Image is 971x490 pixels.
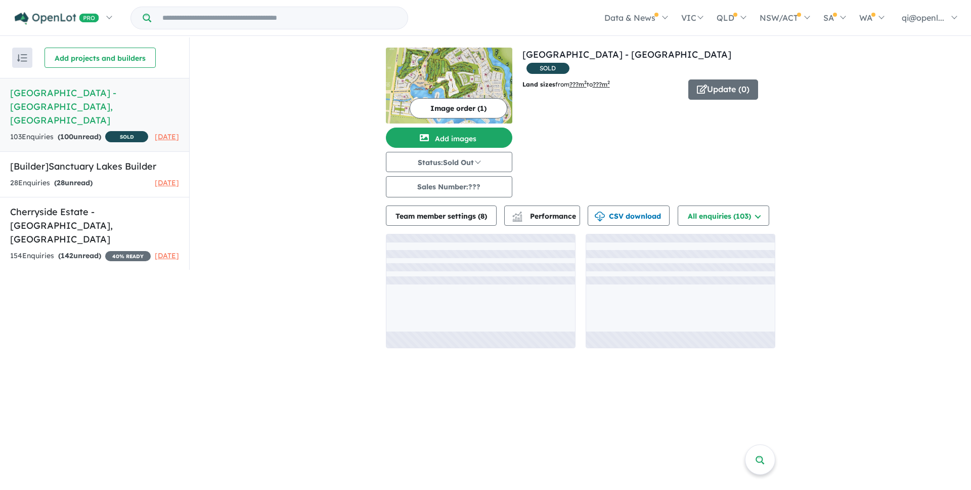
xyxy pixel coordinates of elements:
[54,178,93,187] strong: ( unread)
[61,251,73,260] span: 142
[153,7,406,29] input: Try estate name, suburb, builder or developer
[688,79,758,100] button: Update (0)
[386,128,512,148] button: Add images
[105,251,151,261] span: 40 % READY
[10,159,179,173] h5: [Builder] Sanctuary Lakes Builder
[155,178,179,187] span: [DATE]
[512,212,521,217] img: line-chart.svg
[522,80,555,88] b: Land sizes
[155,132,179,141] span: [DATE]
[57,178,65,187] span: 28
[584,79,587,85] sup: 2
[45,48,156,68] button: Add projects and builders
[504,206,580,226] button: Performance
[569,80,587,88] u: ??? m
[386,152,512,172] button: Status:Sold Out
[386,176,512,197] button: Sales Number:???
[480,212,484,221] span: 8
[10,86,179,127] h5: [GEOGRAPHIC_DATA] - [GEOGRAPHIC_DATA] , [GEOGRAPHIC_DATA]
[587,80,610,88] span: to
[678,206,769,226] button: All enquiries (103)
[593,80,610,88] u: ???m
[522,49,731,60] a: [GEOGRAPHIC_DATA] - [GEOGRAPHIC_DATA]
[58,132,101,141] strong: ( unread)
[10,131,148,144] div: 103 Enquir ies
[386,206,497,226] button: Team member settings (8)
[58,251,101,260] strong: ( unread)
[607,79,610,85] sup: 2
[522,79,681,90] p: from
[15,12,99,25] img: Openlot PRO Logo White
[595,212,605,222] img: download icon
[155,251,179,260] span: [DATE]
[105,131,148,142] span: SOLD
[10,177,93,189] div: 28 Enquir ies
[514,212,576,221] span: Performance
[512,215,522,221] img: bar-chart.svg
[588,206,670,226] button: CSV download
[410,98,507,118] button: Image order (1)
[10,250,151,262] div: 154 Enquir ies
[386,48,512,124] img: Sanctuary Lakes Estate - Point Cook
[60,132,73,141] span: 100
[526,63,569,74] span: SOLD
[10,205,179,246] h5: Cherryside Estate - [GEOGRAPHIC_DATA] , [GEOGRAPHIC_DATA]
[17,54,27,62] img: sort.svg
[902,13,944,23] span: qi@openl...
